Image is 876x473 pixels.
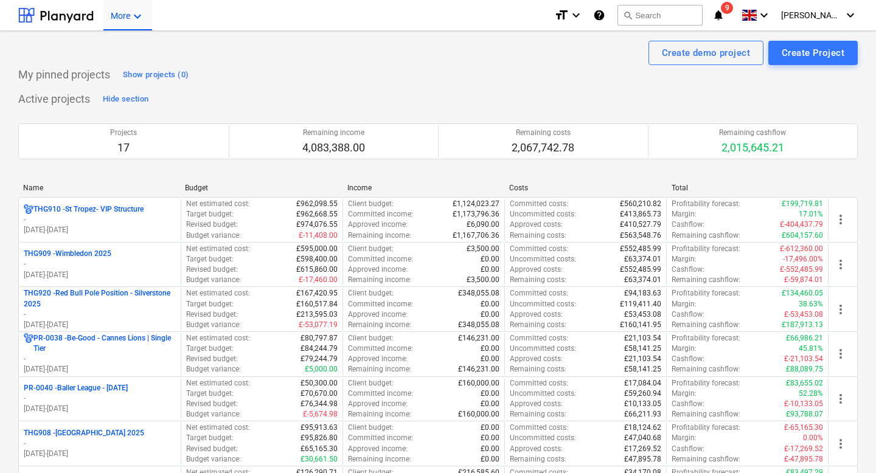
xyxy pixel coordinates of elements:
[784,399,823,409] p: £-10,133.05
[467,219,499,230] p: £6,090.00
[186,333,250,344] p: Net estimated cost :
[623,10,633,20] span: search
[296,309,338,320] p: £213,595.03
[786,378,823,388] p: £83,655.02
[24,249,176,280] div: THG909 -Wimbledon 2025-[DATE]-[DATE]
[672,423,740,433] p: Profitability forecast :
[186,244,250,254] p: Net estimated cost :
[799,388,823,399] p: 52.28%
[624,309,661,320] p: £53,453.08
[672,444,704,454] p: Cashflow :
[833,257,848,272] span: more_vert
[799,299,823,309] p: 38.63%
[833,392,848,406] span: more_vert
[103,92,148,106] div: Hide section
[782,230,823,241] p: £604,157.60
[510,444,563,454] p: Approved costs :
[510,275,566,285] p: Remaining costs :
[510,299,576,309] p: Uncommitted costs :
[305,364,338,375] p: £5,000.00
[624,409,661,419] p: £66,211.93
[624,275,661,285] p: £63,374.01
[24,428,144,438] p: THG908 - [GEOGRAPHIC_DATA] 2025
[510,378,568,388] p: Committed costs :
[110,128,137,138] p: Projects
[348,364,411,375] p: Remaining income :
[624,344,661,354] p: £58,141.25
[672,354,704,364] p: Cashflow :
[186,230,241,241] p: Budget variance :
[481,354,499,364] p: £0.00
[782,320,823,330] p: £187,913.13
[593,8,605,22] i: Knowledge base
[510,354,563,364] p: Approved costs :
[510,320,566,330] p: Remaining costs :
[672,244,740,254] p: Profitability forecast :
[782,199,823,209] p: £199,719.81
[833,347,848,361] span: more_vert
[784,354,823,364] p: £-21,103.54
[467,244,499,254] p: £3,500.00
[672,184,824,192] div: Total
[453,209,499,219] p: £1,173,796.36
[510,199,568,209] p: Committed costs :
[624,399,661,409] p: £10,133.05
[799,209,823,219] p: 17.01%
[186,288,250,299] p: Net estimated cost :
[130,9,145,24] i: keyboard_arrow_down
[24,259,176,269] p: -
[510,364,566,375] p: Remaining costs :
[348,399,408,409] p: Approved income :
[786,409,823,419] p: £93,788.07
[784,309,823,320] p: £-53,453.08
[186,309,238,320] p: Revised budget :
[783,254,823,264] p: -17,496.00%
[348,423,394,433] p: Client budget :
[186,423,250,433] p: Net estimated cost :
[186,409,241,419] p: Budget variance :
[296,199,338,209] p: £962,098.55
[24,354,176,364] p: -
[120,65,192,85] button: Show projects (0)
[624,454,661,464] p: £47,895.78
[301,433,338,443] p: £95,826.80
[510,433,576,443] p: Uncommitted costs :
[301,399,338,409] p: £76,344.98
[512,128,574,138] p: Remaining costs
[33,333,176,354] p: PR-0038 - Be-Good - Cannes Lions | Single Tier
[672,320,740,330] p: Remaining cashflow :
[672,454,740,464] p: Remaining cashflow :
[721,2,733,14] span: 9
[510,209,576,219] p: Uncommitted costs :
[510,244,568,254] p: Committed costs :
[299,275,338,285] p: £-17,460.00
[719,128,786,138] p: Remaining cashflow
[757,8,771,22] i: keyboard_arrow_down
[296,299,338,309] p: £160,517.84
[662,45,750,61] div: Create demo project
[786,333,823,344] p: £66,986.21
[453,230,499,241] p: £1,167,706.36
[620,320,661,330] p: £160,141.95
[458,409,499,419] p: £160,000.00
[296,288,338,299] p: £167,420.95
[481,344,499,354] p: £0.00
[481,423,499,433] p: £0.00
[481,299,499,309] p: £0.00
[24,383,128,393] p: PR-0040 - Baller League - [DATE]
[24,320,176,330] p: [DATE] - [DATE]
[624,333,661,344] p: £21,103.54
[348,254,413,264] p: Committed income :
[296,254,338,264] p: £598,400.00
[24,288,176,330] div: THG920 -Red Bull Pole Position - Silverstone 2025-[DATE]-[DATE]
[186,264,238,275] p: Revised budget :
[833,212,848,227] span: more_vert
[348,388,413,399] p: Committed income :
[296,209,338,219] p: £962,668.55
[18,67,110,82] p: My pinned projects
[348,244,394,254] p: Client budget :
[768,41,858,65] button: Create Project
[303,409,338,419] p: £-5,674.98
[186,444,238,454] p: Revised budget :
[672,388,697,399] p: Margin :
